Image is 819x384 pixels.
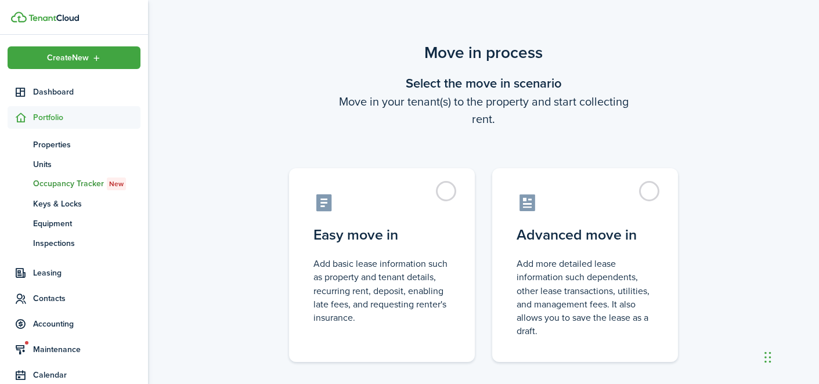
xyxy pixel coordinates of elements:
[517,257,654,338] control-radio-card-description: Add more detailed lease information such dependents, other lease transactions, utilities, and man...
[33,198,140,210] span: Keys & Locks
[33,111,140,124] span: Portfolio
[517,224,654,245] control-radio-card-title: Advanced move in
[8,135,140,154] a: Properties
[280,74,687,93] wizard-step-header-title: Select the move in scenario
[109,179,124,189] span: New
[33,177,140,190] span: Occupancy Tracker
[28,15,79,21] img: TenantCloud
[8,233,140,253] a: Inspections
[33,267,140,279] span: Leasing
[280,41,687,65] scenario-title: Move in process
[33,139,140,151] span: Properties
[761,328,819,384] iframe: Chat Widget
[33,292,140,305] span: Contacts
[280,93,687,128] wizard-step-header-description: Move in your tenant(s) to the property and start collecting rent.
[8,154,140,174] a: Units
[33,237,140,249] span: Inspections
[8,213,140,233] a: Equipment
[33,318,140,330] span: Accounting
[33,343,140,356] span: Maintenance
[11,12,27,23] img: TenantCloud
[8,174,140,194] a: Occupancy TrackerNew
[33,218,140,230] span: Equipment
[8,46,140,69] button: Open menu
[33,86,140,98] span: Dashboard
[764,340,771,375] div: Drag
[313,224,450,245] control-radio-card-title: Easy move in
[33,158,140,171] span: Units
[8,194,140,213] a: Keys & Locks
[47,54,89,62] span: Create New
[313,257,450,324] control-radio-card-description: Add basic lease information such as property and tenant details, recurring rent, deposit, enablin...
[33,369,140,381] span: Calendar
[8,81,140,103] a: Dashboard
